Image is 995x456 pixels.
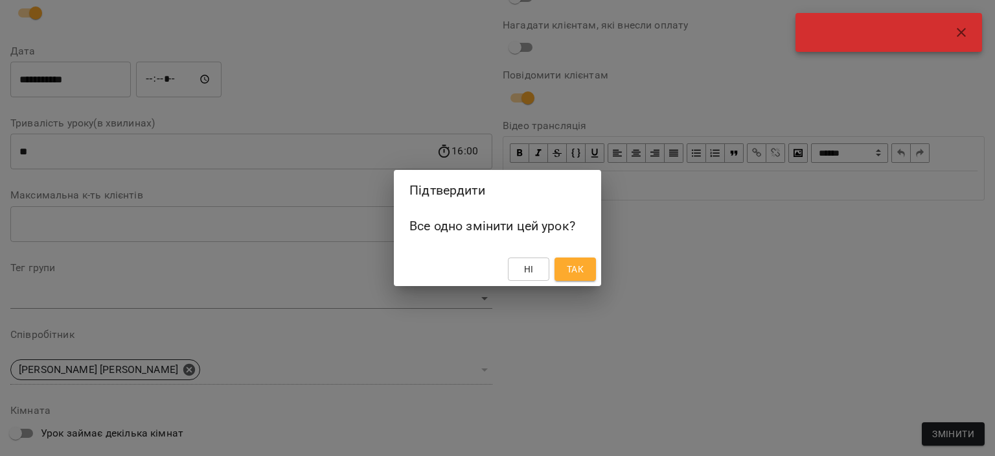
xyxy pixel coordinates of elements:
h2: Підтвердити [409,180,586,200]
h6: Все одно змінити цей урок? [409,216,586,236]
span: Так [567,261,584,277]
button: Ні [508,258,549,281]
span: Ні [524,261,534,277]
button: Так [555,258,596,281]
